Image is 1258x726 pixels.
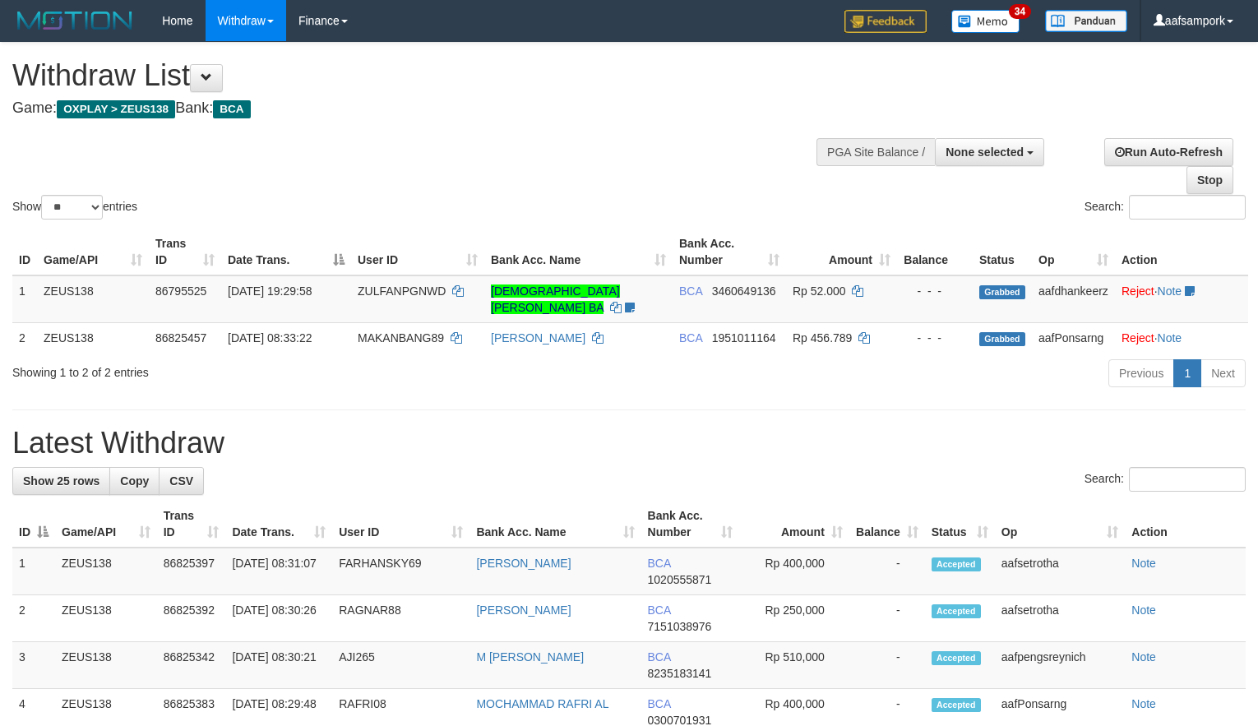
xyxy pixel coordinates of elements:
img: MOTION_logo.png [12,8,137,33]
span: BCA [648,557,671,570]
span: 34 [1009,4,1031,19]
div: - - - [904,330,966,346]
td: · [1115,275,1248,323]
a: 1 [1173,359,1201,387]
span: Copy 1951011164 to clipboard [712,331,776,345]
label: Search: [1085,467,1246,492]
a: [DEMOGRAPHIC_DATA][PERSON_NAME] BA [491,284,620,314]
td: Rp 510,000 [739,642,849,689]
a: Note [1158,284,1182,298]
span: [DATE] 19:29:58 [228,284,312,298]
td: Rp 400,000 [739,548,849,595]
span: Copy [120,474,149,488]
input: Search: [1129,195,1246,220]
a: CSV [159,467,204,495]
th: Date Trans.: activate to sort column ascending [225,501,332,548]
td: [DATE] 08:30:26 [225,595,332,642]
td: aafsetrotha [995,548,1125,595]
th: Trans ID: activate to sort column ascending [149,229,221,275]
img: panduan.png [1045,10,1127,32]
img: Button%20Memo.svg [951,10,1020,33]
span: Copy 7151038976 to clipboard [648,620,712,633]
td: ZEUS138 [37,275,149,323]
span: Accepted [932,604,981,618]
th: Amount: activate to sort column ascending [786,229,897,275]
span: BCA [679,331,702,345]
td: 86825397 [157,548,226,595]
th: Action [1115,229,1248,275]
a: Note [1131,697,1156,710]
th: Op: activate to sort column ascending [995,501,1125,548]
h4: Game: Bank: [12,100,822,117]
span: Accepted [932,557,981,571]
th: Bank Acc. Number: activate to sort column ascending [641,501,739,548]
a: Note [1131,650,1156,664]
td: - [849,642,925,689]
a: Stop [1186,166,1233,194]
th: Trans ID: activate to sort column ascending [157,501,226,548]
th: Status: activate to sort column ascending [925,501,995,548]
td: ZEUS138 [55,548,157,595]
td: [DATE] 08:31:07 [225,548,332,595]
a: MOCHAMMAD RAFRI AL [476,697,608,710]
span: Rp 52.000 [793,284,846,298]
select: Showentries [41,195,103,220]
a: Reject [1122,284,1154,298]
td: ZEUS138 [37,322,149,353]
td: 3 [12,642,55,689]
input: Search: [1129,467,1246,492]
th: Bank Acc. Name: activate to sort column ascending [484,229,673,275]
th: Balance: activate to sort column ascending [849,501,925,548]
label: Search: [1085,195,1246,220]
td: aafdhankeerz [1032,275,1115,323]
span: BCA [648,650,671,664]
td: aafPonsarng [1032,322,1115,353]
label: Show entries [12,195,137,220]
td: aafsetrotha [995,595,1125,642]
span: CSV [169,474,193,488]
span: BCA [648,603,671,617]
th: Action [1125,501,1246,548]
th: Date Trans.: activate to sort column descending [221,229,351,275]
span: Accepted [932,651,981,665]
td: [DATE] 08:30:21 [225,642,332,689]
div: PGA Site Balance / [816,138,935,166]
th: Game/API: activate to sort column ascending [37,229,149,275]
span: [DATE] 08:33:22 [228,331,312,345]
span: MAKANBANG89 [358,331,444,345]
td: 2 [12,322,37,353]
span: Rp 456.789 [793,331,852,345]
td: AJI265 [332,642,469,689]
h1: Latest Withdraw [12,427,1246,460]
a: Note [1158,331,1182,345]
span: BCA [648,697,671,710]
a: [PERSON_NAME] [476,603,571,617]
a: Reject [1122,331,1154,345]
span: 86825457 [155,331,206,345]
td: · [1115,322,1248,353]
th: Op: activate to sort column ascending [1032,229,1115,275]
th: User ID: activate to sort column ascending [332,501,469,548]
a: Run Auto-Refresh [1104,138,1233,166]
td: 2 [12,595,55,642]
th: Bank Acc. Name: activate to sort column ascending [469,501,641,548]
span: BCA [679,284,702,298]
td: 1 [12,275,37,323]
th: User ID: activate to sort column ascending [351,229,484,275]
td: aafpengsreynich [995,642,1125,689]
a: Note [1131,603,1156,617]
span: Grabbed [979,285,1025,299]
span: Show 25 rows [23,474,99,488]
span: Accepted [932,698,981,712]
td: Rp 250,000 [739,595,849,642]
td: 86825392 [157,595,226,642]
td: RAGNAR88 [332,595,469,642]
td: ZEUS138 [55,595,157,642]
span: BCA [213,100,250,118]
td: 1 [12,548,55,595]
a: Note [1131,557,1156,570]
th: Amount: activate to sort column ascending [739,501,849,548]
a: Next [1200,359,1246,387]
td: 86825342 [157,642,226,689]
span: 86795525 [155,284,206,298]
